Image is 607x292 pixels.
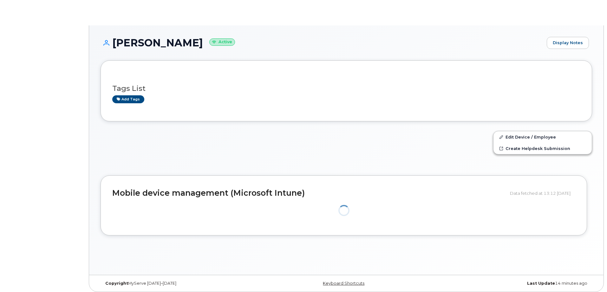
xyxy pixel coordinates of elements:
div: Data fetched at 13:12 [DATE] [510,187,575,199]
h3: Tags List [112,85,580,92]
strong: Last Update [527,281,555,286]
a: Create Helpdesk Submission [493,143,592,154]
small: Active [209,38,235,46]
div: 14 minutes ago [428,281,592,286]
h1: [PERSON_NAME] [101,37,544,48]
a: Keyboard Shortcuts [323,281,364,286]
a: Add tags [112,95,144,103]
a: Edit Device / Employee [493,131,592,143]
h2: Mobile device management (Microsoft Intune) [112,189,505,198]
div: MyServe [DATE]–[DATE] [101,281,264,286]
strong: Copyright [105,281,128,286]
a: Display Notes [547,37,589,49]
